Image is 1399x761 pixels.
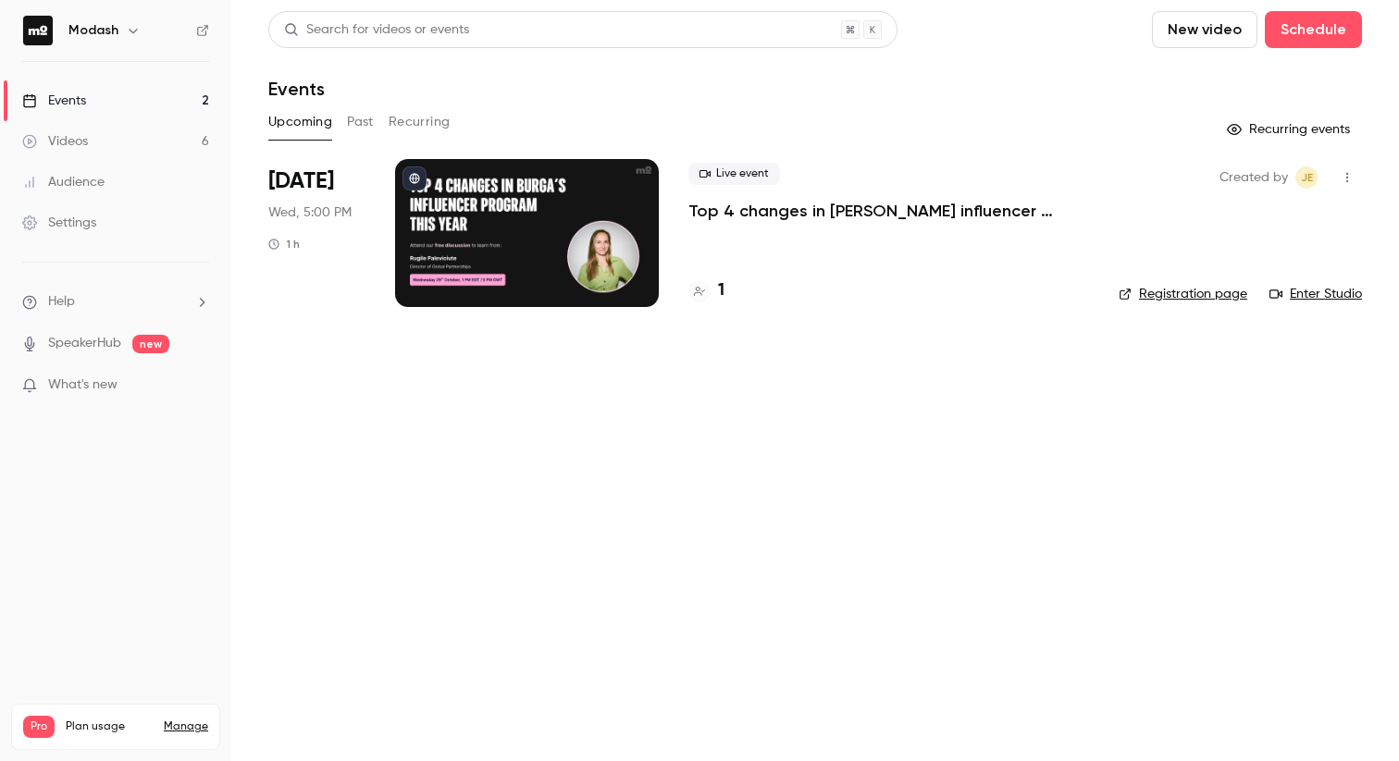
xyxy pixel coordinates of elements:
[1265,11,1362,48] button: Schedule
[268,159,365,307] div: Oct 29 Wed, 5:00 PM (Europe/London)
[23,716,55,738] span: Pro
[268,237,300,252] div: 1 h
[688,278,724,303] a: 1
[68,21,118,40] h6: Modash
[22,214,96,232] div: Settings
[48,375,118,395] span: What's new
[284,20,469,40] div: Search for videos or events
[347,107,374,137] button: Past
[1295,166,1318,189] span: Jack Eaton
[23,16,53,45] img: Modash
[389,107,451,137] button: Recurring
[688,200,1089,222] a: Top 4 changes in [PERSON_NAME] influencer program this year
[718,278,724,303] h4: 1
[1301,166,1313,189] span: JE
[132,335,169,353] span: new
[48,292,75,312] span: Help
[1219,166,1288,189] span: Created by
[22,132,88,151] div: Videos
[22,92,86,110] div: Events
[22,173,105,191] div: Audience
[268,166,334,196] span: [DATE]
[268,78,325,100] h1: Events
[164,719,208,734] a: Manage
[48,334,121,353] a: SpeakerHub
[1219,115,1362,144] button: Recurring events
[22,292,209,312] li: help-dropdown-opener
[1152,11,1257,48] button: New video
[688,163,780,185] span: Live event
[268,107,332,137] button: Upcoming
[268,203,352,222] span: Wed, 5:00 PM
[1119,285,1247,303] a: Registration page
[1269,285,1362,303] a: Enter Studio
[66,719,153,734] span: Plan usage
